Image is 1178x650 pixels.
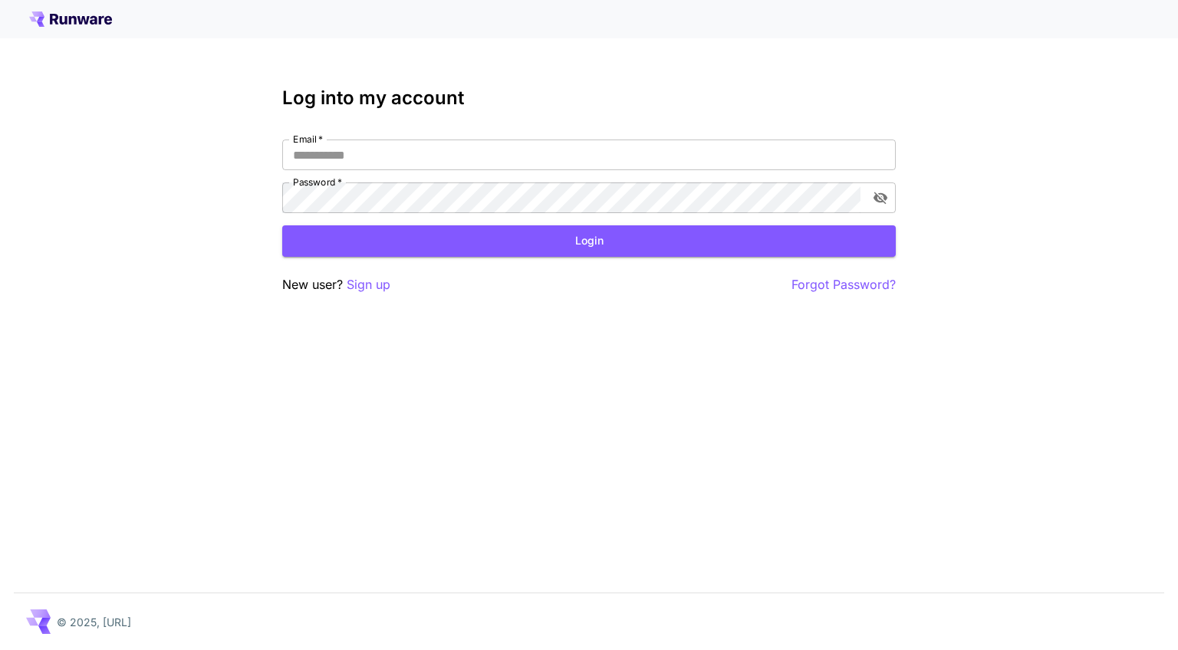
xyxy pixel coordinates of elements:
button: Login [282,225,896,257]
p: New user? [282,275,390,294]
label: Email [293,133,323,146]
p: © 2025, [URL] [57,614,131,630]
label: Password [293,176,342,189]
h3: Log into my account [282,87,896,109]
button: Sign up [347,275,390,294]
button: toggle password visibility [867,184,894,212]
button: Forgot Password? [791,275,896,294]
